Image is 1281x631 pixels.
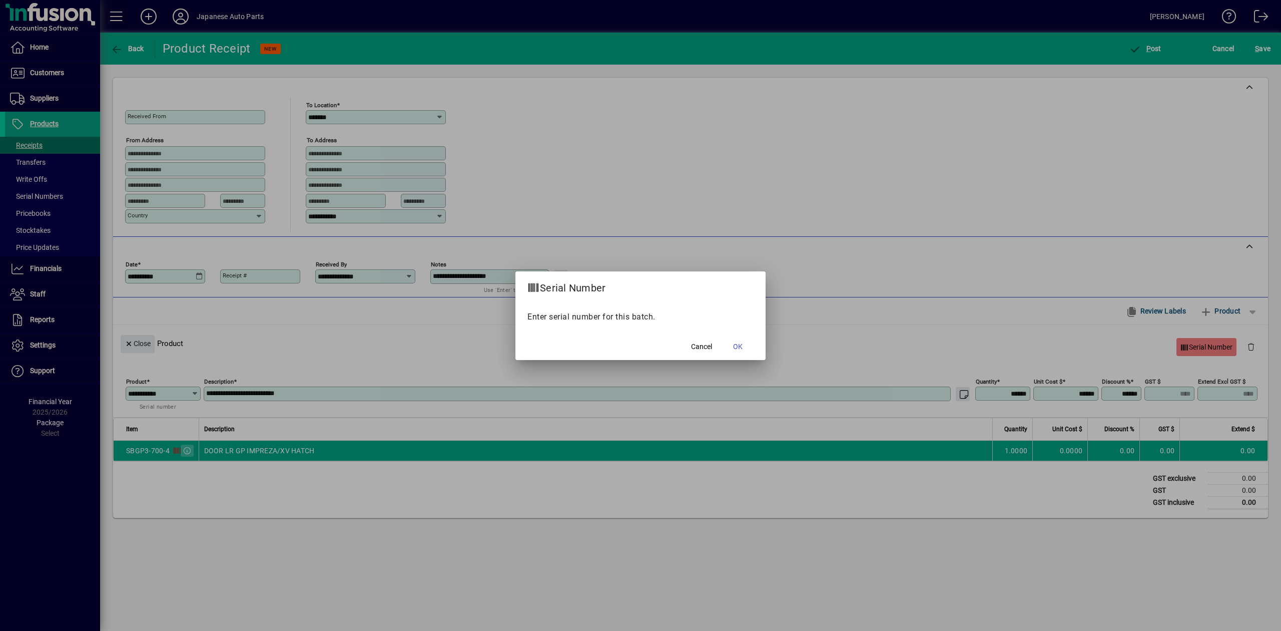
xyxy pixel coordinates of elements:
p: Enter serial number for this batch. [527,311,754,323]
button: OK [722,338,754,356]
h2: Serial Number [515,271,617,300]
span: Cancel [691,342,712,352]
button: Cancel [686,338,718,356]
span: OK [733,342,743,352]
